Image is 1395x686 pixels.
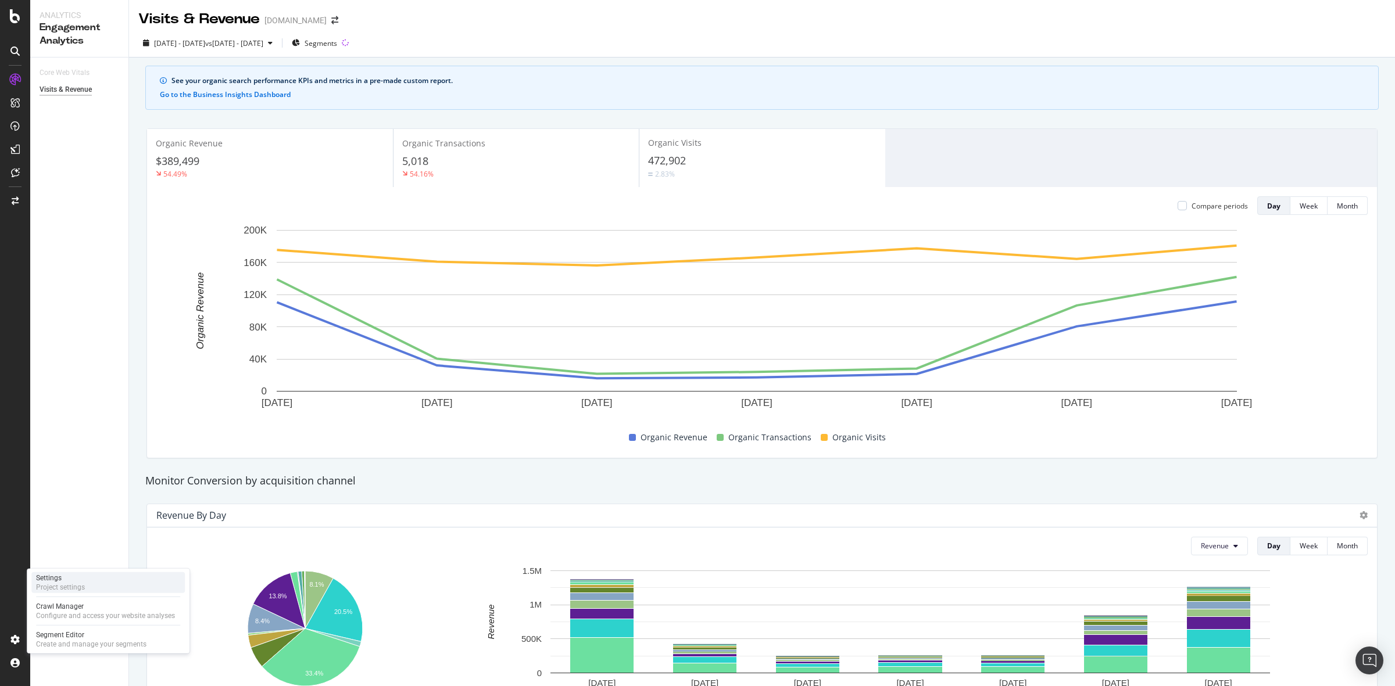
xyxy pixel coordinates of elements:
div: Visits & Revenue [40,84,92,96]
text: 1M [530,599,542,609]
button: [DATE] - [DATE]vs[DATE] - [DATE] [138,34,277,52]
text: [DATE] [262,398,293,409]
div: 54.16% [410,169,434,179]
div: Month [1337,541,1358,551]
text: Revenue [486,604,496,639]
text: [DATE] [581,398,613,409]
span: 472,902 [648,153,686,167]
button: Week [1290,537,1328,555]
text: [DATE] [421,398,453,409]
span: vs [DATE] - [DATE] [205,38,263,48]
text: 8.4% [255,617,270,624]
div: Create and manage your segments [36,640,146,649]
button: Month [1328,196,1368,215]
a: Segment EditorCreate and manage your segments [31,629,185,650]
div: Engagement Analytics [40,21,119,48]
div: Open Intercom Messenger [1355,647,1383,674]
div: 2.83% [655,169,675,179]
button: Go to the Business Insights Dashboard [160,91,291,99]
button: Week [1290,196,1328,215]
svg: A chart. [156,224,1357,426]
div: See your organic search performance KPIs and metrics in a pre-made custom report. [171,76,1364,86]
div: Week [1300,541,1318,551]
div: Month [1337,201,1358,211]
text: Organic Revenue [195,272,206,349]
a: Visits & Revenue [40,84,120,96]
div: Configure and access your website analyses [36,611,175,620]
span: 5,018 [402,154,428,168]
button: Day [1257,196,1290,215]
text: [DATE] [741,398,772,409]
div: Core Web Vitals [40,67,90,79]
span: Organic Transactions [402,138,485,149]
div: Crawl Manager [36,602,175,611]
text: 80K [249,322,267,333]
div: Visits & Revenue [138,9,260,29]
text: 120K [244,290,267,301]
text: 40K [249,354,267,365]
text: 33.4% [305,670,323,677]
div: Settings [36,573,85,583]
text: [DATE] [1221,398,1253,409]
div: Compare periods [1192,201,1248,211]
button: Segments [287,34,342,52]
a: Crawl ManagerConfigure and access your website analyses [31,601,185,622]
div: Week [1300,201,1318,211]
div: Project settings [36,583,85,592]
span: Organic Revenue [641,430,707,444]
text: 1.5M [523,566,542,576]
button: Day [1257,537,1290,555]
a: Core Web Vitals [40,67,101,79]
span: Revenue [1201,541,1229,551]
div: Day [1267,541,1280,551]
div: Day [1267,201,1280,211]
text: 8.1% [309,581,324,588]
div: [DOMAIN_NAME] [264,15,327,26]
div: info banner [145,66,1379,110]
text: [DATE] [1061,398,1093,409]
img: Equal [648,173,653,176]
text: 0 [537,668,542,678]
div: Monitor Conversion by acquisition channel [139,473,1385,489]
div: Analytics [40,9,119,21]
text: [DATE] [901,398,932,409]
button: Month [1328,537,1368,555]
text: 20.5% [334,608,352,615]
div: Segment Editor [36,630,146,640]
div: arrow-right-arrow-left [331,16,338,24]
span: Organic Visits [648,137,702,148]
span: Organic Visits [832,430,886,444]
text: 160K [244,257,267,268]
span: Organic Revenue [156,138,223,149]
span: [DATE] - [DATE] [154,38,205,48]
span: Segments [305,38,337,48]
button: Revenue [1191,537,1248,555]
a: SettingsProject settings [31,572,185,593]
text: 13.8% [269,592,287,599]
div: 54.49% [163,169,187,179]
span: $389,499 [156,154,199,168]
div: Revenue by Day [156,509,226,521]
text: 500K [521,634,542,644]
span: Organic Transactions [728,430,811,444]
text: 200K [244,225,267,236]
text: 0 [262,386,267,397]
